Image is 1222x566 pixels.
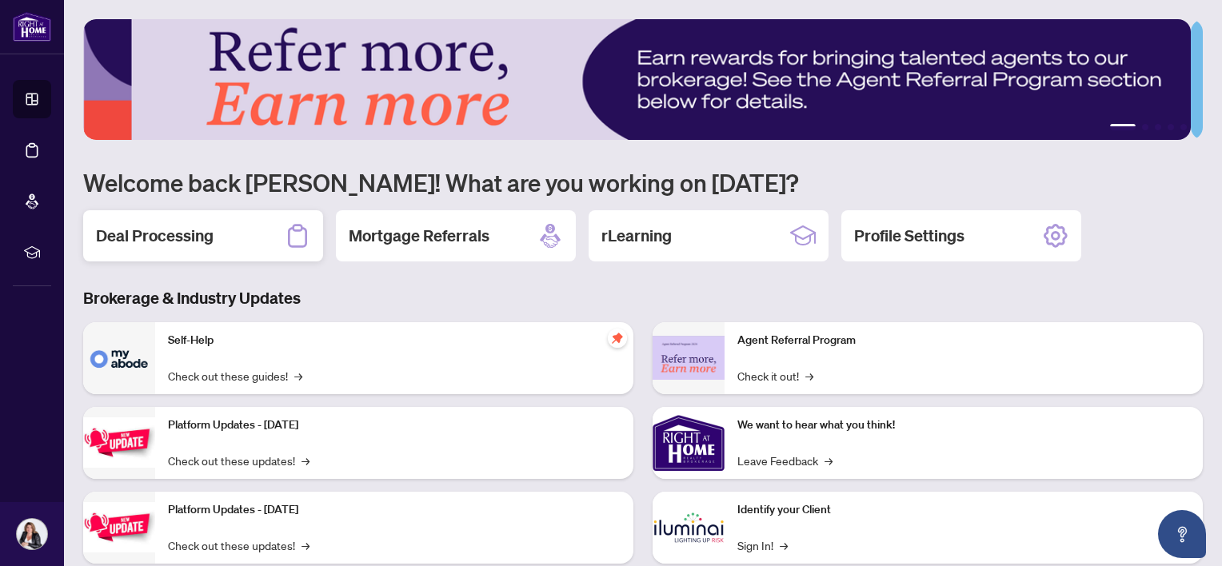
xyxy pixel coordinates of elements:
img: Platform Updates - July 21, 2025 [83,417,155,468]
img: We want to hear what you think! [653,407,725,479]
span: → [302,452,309,469]
button: 2 [1142,124,1148,130]
span: → [780,536,788,554]
img: Identify your Client [653,492,725,564]
p: Self-Help [168,332,621,349]
span: → [302,536,309,554]
h2: rLearning [601,225,672,247]
p: We want to hear what you think! [737,417,1190,434]
h1: Welcome back [PERSON_NAME]! What are you working on [DATE]? [83,167,1203,197]
img: Agent Referral Program [653,336,725,380]
p: Platform Updates - [DATE] [168,417,621,434]
button: 3 [1155,124,1161,130]
span: → [805,367,813,385]
a: Leave Feedback→ [737,452,833,469]
a: Check it out!→ [737,367,813,385]
button: 4 [1168,124,1174,130]
img: Profile Icon [17,519,47,549]
button: 1 [1110,124,1136,130]
span: → [825,452,833,469]
span: → [294,367,302,385]
img: Slide 0 [83,19,1191,140]
a: Check out these updates!→ [168,452,309,469]
a: Check out these guides!→ [168,367,302,385]
button: 5 [1180,124,1187,130]
h2: Profile Settings [854,225,964,247]
p: Identify your Client [737,501,1190,519]
p: Platform Updates - [DATE] [168,501,621,519]
a: Check out these updates!→ [168,536,309,554]
span: pushpin [608,329,627,348]
img: logo [13,12,51,42]
h2: Mortgage Referrals [349,225,489,247]
h3: Brokerage & Industry Updates [83,287,1203,309]
button: Open asap [1158,510,1206,558]
h2: Deal Processing [96,225,214,247]
a: Sign In!→ [737,536,788,554]
p: Agent Referral Program [737,332,1190,349]
img: Self-Help [83,322,155,394]
img: Platform Updates - July 8, 2025 [83,502,155,552]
